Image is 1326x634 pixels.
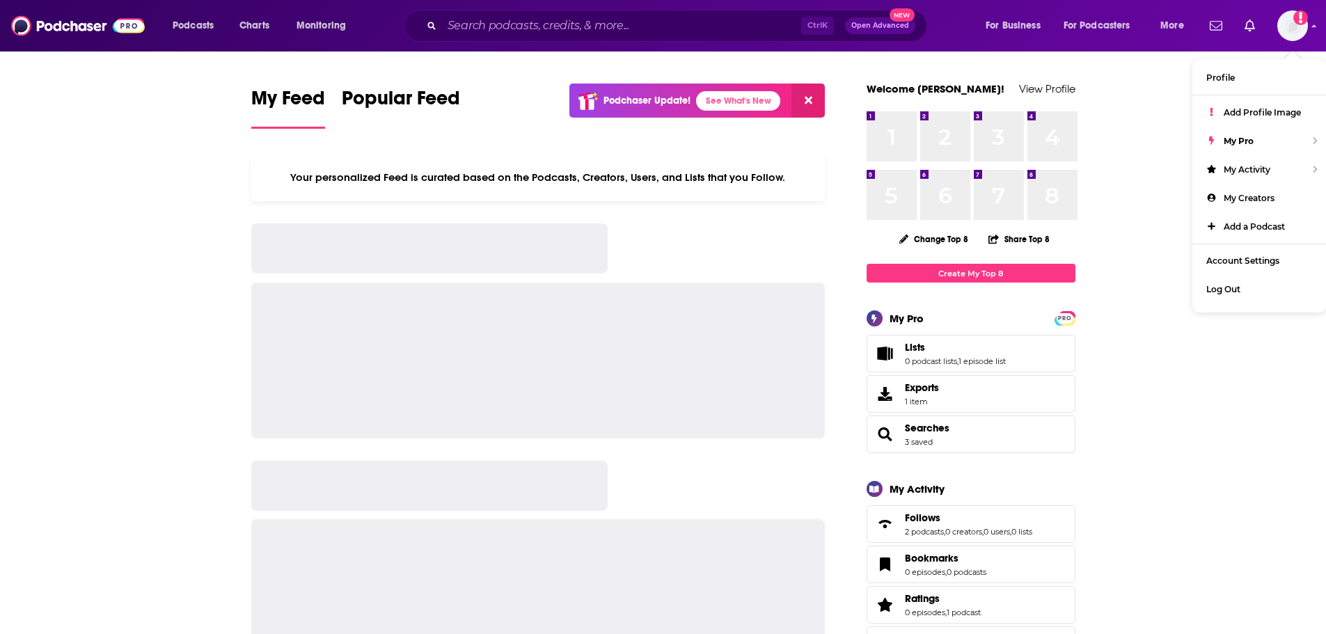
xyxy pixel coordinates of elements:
span: Bookmarks [905,552,958,564]
span: Exports [905,381,939,394]
a: Ratings [905,592,981,605]
button: open menu [287,15,364,37]
span: New [890,8,915,22]
a: Bookmarks [871,555,899,574]
span: Add a Podcast [1224,221,1285,232]
input: Search podcasts, credits, & more... [442,15,801,37]
span: , [957,356,958,366]
button: open menu [1055,15,1151,37]
a: Lists [871,344,899,363]
span: Bookmarks [867,546,1075,583]
span: , [1010,527,1011,537]
svg: Add a profile image [1293,10,1308,25]
span: Profile [1206,72,1235,83]
button: open menu [163,15,232,37]
span: , [945,608,947,617]
a: 2 podcasts [905,527,944,537]
a: Popular Feed [342,86,460,129]
span: Charts [239,16,269,35]
img: Podchaser - Follow, Share and Rate Podcasts [11,13,145,39]
span: Lists [867,335,1075,372]
div: My Activity [890,482,945,496]
span: My Feed [251,86,325,118]
a: Ratings [871,595,899,615]
button: Share Top 8 [988,225,1050,253]
span: , [945,567,947,577]
div: My Pro [890,312,924,325]
a: Account Settings [1192,246,1326,275]
a: Profile [1192,63,1326,92]
button: Change Top 8 [891,230,977,248]
a: 0 users [984,527,1010,537]
span: Monitoring [297,16,346,35]
a: Bookmarks [905,552,986,564]
span: My Creators [1224,193,1274,203]
a: Follows [905,512,1032,524]
span: Lists [905,341,925,354]
a: My Creators [1192,184,1326,212]
p: Podchaser Update! [603,95,690,106]
span: Podcasts [173,16,214,35]
a: Add a Podcast [1192,212,1326,241]
span: For Podcasters [1064,16,1130,35]
span: Open Advanced [851,22,909,29]
span: For Business [986,16,1041,35]
span: 1 item [905,397,939,406]
a: Show notifications dropdown [1239,14,1261,38]
a: 0 creators [945,527,982,537]
span: Ratings [905,592,940,605]
a: 3 saved [905,437,933,447]
span: Follows [905,512,940,524]
a: Exports [867,375,1075,413]
span: Popular Feed [342,86,460,118]
a: Searches [871,425,899,444]
ul: Show profile menu [1192,59,1326,312]
button: Open AdvancedNew [845,17,915,34]
a: 0 podcasts [947,567,986,577]
a: Welcome [PERSON_NAME]! [867,82,1004,95]
a: 0 podcast lists [905,356,957,366]
span: Ctrl K [801,17,834,35]
a: Show notifications dropdown [1204,14,1228,38]
button: open menu [976,15,1058,37]
span: Logged in as Ashley_Beenen [1277,10,1308,41]
a: Lists [905,341,1006,354]
button: Show profile menu [1277,10,1308,41]
span: Searches [867,415,1075,453]
a: 0 episodes [905,567,945,577]
div: Search podcasts, credits, & more... [417,10,940,42]
a: Charts [230,15,278,37]
a: See What's New [696,91,780,111]
a: Add Profile Image [1192,98,1326,127]
span: More [1160,16,1184,35]
span: Add Profile Image [1224,107,1301,118]
span: Ratings [867,586,1075,624]
span: Follows [867,505,1075,543]
span: Account Settings [1206,255,1279,266]
a: Create My Top 8 [867,264,1075,283]
button: open menu [1151,15,1201,37]
a: 0 lists [1011,527,1032,537]
a: 0 episodes [905,608,945,617]
div: Your personalized Feed is curated based on the Podcasts, Creators, Users, and Lists that you Follow. [251,154,826,201]
span: My Activity [1224,164,1270,175]
span: , [944,527,945,537]
span: , [982,527,984,537]
img: User Profile [1277,10,1308,41]
span: Log Out [1206,284,1240,294]
a: 1 episode list [958,356,1006,366]
a: View Profile [1019,82,1075,95]
a: PRO [1057,312,1073,323]
span: Exports [871,384,899,404]
span: PRO [1057,313,1073,324]
span: My Pro [1224,136,1254,146]
a: Searches [905,422,949,434]
a: 1 podcast [947,608,981,617]
a: Follows [871,514,899,534]
a: My Feed [251,86,325,129]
